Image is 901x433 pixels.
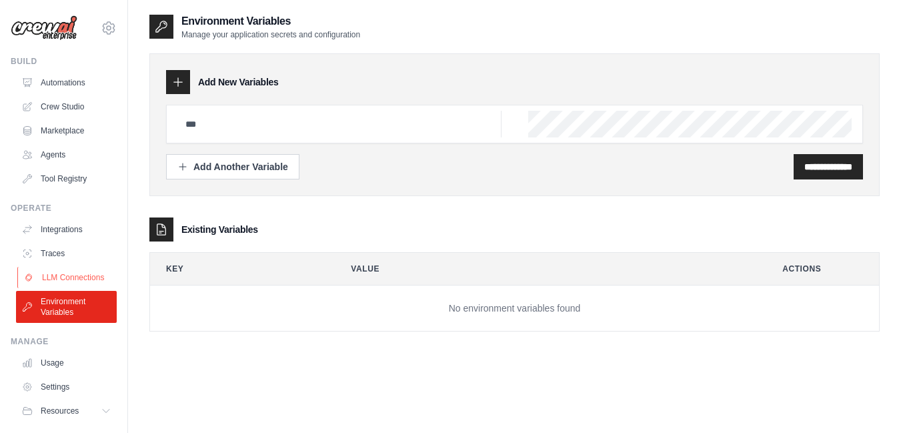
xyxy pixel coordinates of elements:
[181,13,360,29] h2: Environment Variables
[16,243,117,264] a: Traces
[16,144,117,165] a: Agents
[16,352,117,374] a: Usage
[41,406,79,416] span: Resources
[198,75,279,89] h3: Add New Variables
[181,29,360,40] p: Manage your application secrets and configuration
[150,253,324,285] th: Key
[166,154,299,179] button: Add Another Variable
[11,336,117,347] div: Manage
[150,286,879,332] td: No environment variables found
[16,72,117,93] a: Automations
[16,120,117,141] a: Marketplace
[16,219,117,240] a: Integrations
[16,96,117,117] a: Crew Studio
[16,168,117,189] a: Tool Registry
[16,291,117,323] a: Environment Variables
[181,223,258,236] h3: Existing Variables
[177,160,288,173] div: Add Another Variable
[11,203,117,213] div: Operate
[766,253,879,285] th: Actions
[17,267,118,288] a: LLM Connections
[16,376,117,398] a: Settings
[335,253,756,285] th: Value
[11,15,77,41] img: Logo
[11,56,117,67] div: Build
[16,400,117,422] button: Resources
